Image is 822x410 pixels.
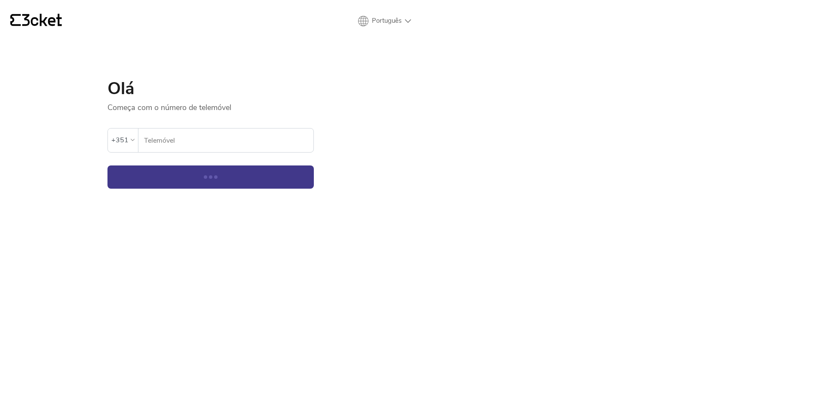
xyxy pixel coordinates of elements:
input: Telemóvel [144,129,313,152]
label: Telemóvel [138,129,313,153]
div: +351 [111,134,129,147]
button: Continuar [107,165,314,189]
h1: Olá [107,80,314,97]
g: {' '} [10,14,21,26]
a: {' '} [10,14,62,28]
p: Começa com o número de telemóvel [107,97,314,113]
